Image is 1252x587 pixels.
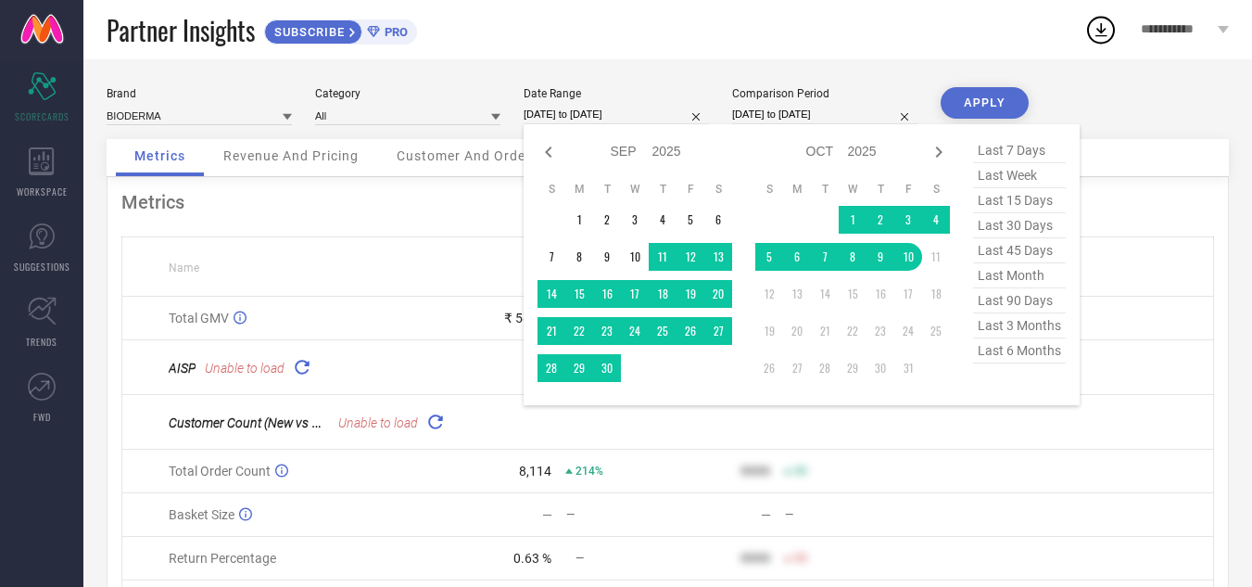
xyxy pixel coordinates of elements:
th: Sunday [537,182,565,197]
th: Monday [565,182,593,197]
span: AISP [169,361,196,376]
td: Wed Oct 01 2025 [839,206,866,234]
td: Wed Oct 08 2025 [839,243,866,271]
td: Fri Sep 19 2025 [677,280,704,308]
th: Wednesday [839,182,866,197]
div: Reload "Customer Count (New vs Repeat) " [423,409,449,435]
input: Select date range [524,105,709,124]
td: Mon Oct 27 2025 [783,354,811,382]
span: Revenue And Pricing [223,148,359,163]
span: Metrics [134,148,185,163]
td: Fri Oct 31 2025 [894,354,922,382]
th: Monday [783,182,811,197]
td: Sun Oct 05 2025 [755,243,783,271]
td: Thu Oct 16 2025 [866,280,894,308]
td: Sat Oct 11 2025 [922,243,950,271]
span: WORKSPACE [17,185,68,198]
th: Thursday [649,182,677,197]
td: Sat Sep 13 2025 [704,243,732,271]
th: Wednesday [621,182,649,197]
td: Mon Oct 13 2025 [783,280,811,308]
div: Comparison Period [732,87,917,100]
span: 214% [575,465,603,478]
span: 50 [794,552,807,565]
td: Fri Sep 26 2025 [677,317,704,345]
td: Wed Sep 24 2025 [621,317,649,345]
span: last 30 days [973,213,1066,238]
td: Tue Oct 07 2025 [811,243,839,271]
td: Wed Oct 15 2025 [839,280,866,308]
td: Mon Oct 06 2025 [783,243,811,271]
span: SCORECARDS [15,109,70,123]
td: Thu Oct 30 2025 [866,354,894,382]
td: Fri Oct 10 2025 [894,243,922,271]
td: Sat Oct 04 2025 [922,206,950,234]
td: Mon Sep 08 2025 [565,243,593,271]
td: Tue Sep 30 2025 [593,354,621,382]
td: Sat Sep 27 2025 [704,317,732,345]
td: Mon Sep 15 2025 [565,280,593,308]
th: Thursday [866,182,894,197]
span: last 3 months [973,313,1066,338]
div: 9999 [740,464,770,479]
span: Name [169,262,199,274]
td: Sun Sep 28 2025 [537,354,565,382]
td: Sun Oct 12 2025 [755,280,783,308]
span: last month [973,263,1066,288]
div: 8,114 [519,464,551,479]
td: Tue Sep 02 2025 [593,206,621,234]
td: Wed Sep 17 2025 [621,280,649,308]
div: 9999 [740,551,770,566]
td: Tue Oct 21 2025 [811,317,839,345]
div: Category [315,87,500,100]
th: Tuesday [593,182,621,197]
div: Date Range [524,87,709,100]
th: Saturday [704,182,732,197]
td: Mon Oct 20 2025 [783,317,811,345]
td: Mon Sep 01 2025 [565,206,593,234]
div: Previous month [537,141,560,163]
td: Wed Sep 10 2025 [621,243,649,271]
span: last 15 days [973,188,1066,213]
span: Total Order Count [169,464,271,479]
td: Mon Sep 29 2025 [565,354,593,382]
span: last 45 days [973,238,1066,263]
div: 0.63 % [513,551,551,566]
th: Saturday [922,182,950,197]
td: Sun Sep 14 2025 [537,280,565,308]
span: 50 [794,465,807,478]
td: Thu Sep 04 2025 [649,206,677,234]
span: Unable to load [338,415,418,430]
span: Partner Insights [107,11,255,49]
span: last 7 days [973,138,1066,163]
span: — [575,552,584,565]
td: Tue Sep 16 2025 [593,280,621,308]
input: Select comparison period [732,105,917,124]
td: Tue Oct 28 2025 [811,354,839,382]
td: Sun Oct 19 2025 [755,317,783,345]
td: Sun Sep 07 2025 [537,243,565,271]
td: Sat Oct 25 2025 [922,317,950,345]
td: Thu Sep 18 2025 [649,280,677,308]
a: SUBSCRIBEPRO [264,15,417,45]
div: Open download list [1084,13,1118,46]
span: Basket Size [169,507,234,522]
th: Friday [677,182,704,197]
td: Mon Sep 22 2025 [565,317,593,345]
td: Sat Oct 18 2025 [922,280,950,308]
td: Wed Oct 29 2025 [839,354,866,382]
span: FWD [33,410,51,424]
td: Tue Sep 09 2025 [593,243,621,271]
span: Total GMV [169,311,229,325]
span: Unable to load [205,361,285,376]
td: Fri Oct 17 2025 [894,280,922,308]
div: — [566,508,666,521]
span: Return Percentage [169,551,276,566]
td: Wed Sep 03 2025 [621,206,649,234]
td: Thu Sep 25 2025 [649,317,677,345]
td: Sat Sep 06 2025 [704,206,732,234]
td: Tue Oct 14 2025 [811,280,839,308]
span: last 6 months [973,338,1066,364]
div: Brand [107,87,292,100]
span: TRENDS [26,335,57,349]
